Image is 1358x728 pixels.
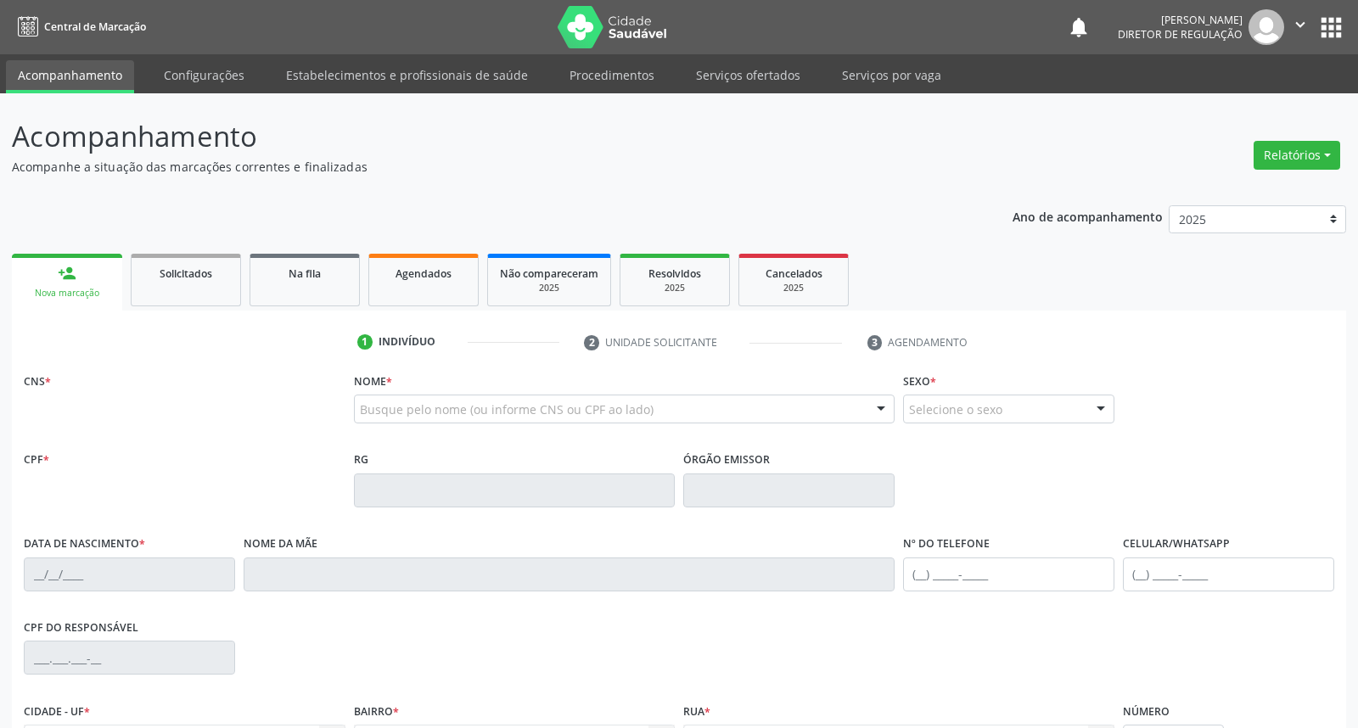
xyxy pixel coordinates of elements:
[1284,9,1316,45] button: 
[6,60,134,93] a: Acompanhamento
[766,266,822,281] span: Cancelados
[12,158,946,176] p: Acompanhe a situação das marcações correntes e finalizadas
[1067,15,1091,39] button: notifications
[24,557,235,591] input: __/__/____
[1316,13,1346,42] button: apps
[500,266,598,281] span: Não compareceram
[152,60,256,90] a: Configurações
[354,368,392,395] label: Nome
[558,60,666,90] a: Procedimentos
[1291,15,1310,34] i: 
[354,698,399,725] label: Bairro
[244,531,317,557] label: Nome da mãe
[684,60,812,90] a: Serviços ofertados
[58,264,76,283] div: person_add
[396,266,452,281] span: Agendados
[683,698,710,725] label: Rua
[160,266,212,281] span: Solicitados
[24,641,235,675] input: ___.___.___-__
[903,531,990,557] label: Nº do Telefone
[1118,13,1243,27] div: [PERSON_NAME]
[1123,557,1334,591] input: (__) _____-_____
[24,447,49,473] label: CPF
[500,282,598,294] div: 2025
[1123,698,1170,725] label: Número
[12,115,946,158] p: Acompanhamento
[632,282,717,294] div: 2025
[830,60,953,90] a: Serviços por vaga
[357,334,373,350] div: 1
[1123,531,1230,557] label: Celular/WhatsApp
[903,557,1114,591] input: (__) _____-_____
[751,282,836,294] div: 2025
[648,266,701,281] span: Resolvidos
[44,20,146,34] span: Central de Marcação
[24,531,145,557] label: Data de nascimento
[12,13,146,41] a: Central de Marcação
[24,368,51,395] label: CNS
[379,334,435,350] div: Indivíduo
[360,400,654,418] span: Busque pelo nome (ou informe CNS ou CPF ao lado)
[24,287,110,300] div: Nova marcação
[1254,141,1340,170] button: Relatórios
[909,400,1002,418] span: Selecione o sexo
[1249,9,1284,45] img: img
[24,615,138,641] label: CPF do responsável
[683,447,770,473] label: Órgão emissor
[1013,205,1163,227] p: Ano de acompanhamento
[354,447,368,473] label: RG
[289,266,321,281] span: Na fila
[903,368,936,395] label: Sexo
[1118,27,1243,42] span: Diretor de regulação
[274,60,540,90] a: Estabelecimentos e profissionais de saúde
